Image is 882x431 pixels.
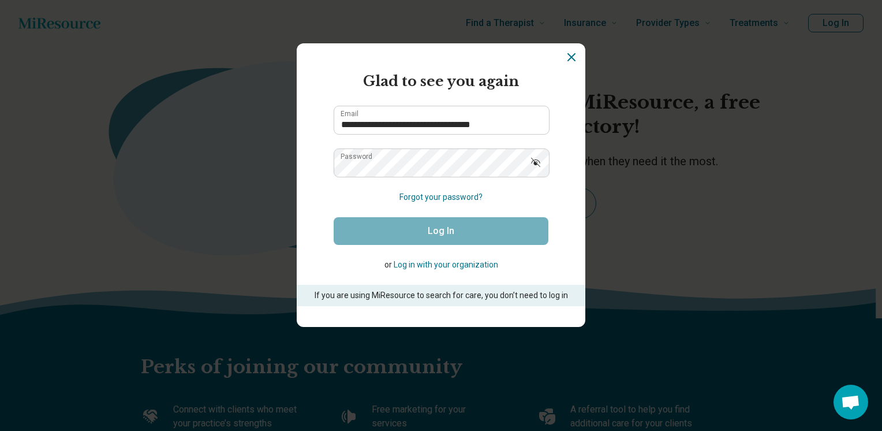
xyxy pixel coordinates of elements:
button: Log In [334,217,548,245]
p: If you are using MiResource to search for care, you don’t need to log in [313,289,569,302]
button: Dismiss [565,50,578,64]
label: Password [341,153,372,160]
p: or [334,259,548,271]
h2: Glad to see you again [334,71,548,92]
button: Forgot your password? [399,191,483,203]
button: Show password [523,148,548,176]
section: Login Dialog [297,43,585,327]
button: Log in with your organization [394,259,498,271]
label: Email [341,110,358,117]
